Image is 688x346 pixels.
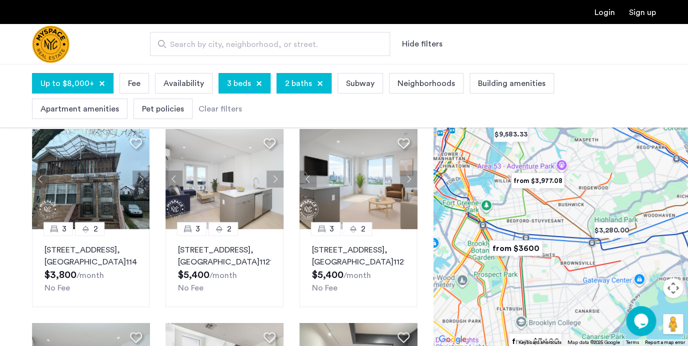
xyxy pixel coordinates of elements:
[329,223,334,235] span: 3
[40,103,119,115] span: Apartment amenities
[285,77,312,89] span: 2 baths
[663,278,683,298] button: Map camera controls
[478,77,545,89] span: Building amenities
[397,77,455,89] span: Neighborhoods
[626,306,658,336] iframe: chat widget
[518,339,561,346] button: Keyboard shortcuts
[165,170,182,187] button: Previous apartment
[299,229,417,307] a: 32[STREET_ADDRESS], [GEOGRAPHIC_DATA]11216No Fee
[209,271,237,279] sub: /month
[645,339,685,346] a: Report a map error
[32,25,69,63] a: Cazamio Logo
[594,8,615,16] a: Login
[590,219,632,241] div: $3,280.00
[485,237,546,259] div: from $3600
[299,170,316,187] button: Previous apartment
[266,170,283,187] button: Next apartment
[40,77,94,89] span: Up to $8,000+
[312,284,337,292] span: No Fee
[227,77,251,89] span: 3 beds
[44,244,137,268] p: [STREET_ADDRESS] 11434
[93,223,98,235] span: 2
[312,270,343,280] span: $5,400
[402,38,442,50] button: Show or hide filters
[507,169,568,192] div: from $3,977.08
[32,25,69,63] img: logo
[163,77,204,89] span: Availability
[142,103,184,115] span: Pet policies
[44,270,76,280] span: $3,800
[436,333,469,346] img: Google
[361,223,365,235] span: 2
[195,223,200,235] span: 3
[76,271,104,279] sub: /month
[346,77,374,89] span: Subway
[32,129,150,229] img: 1995_638296971444799246.png
[436,333,469,346] a: Open this area in Google Maps (opens a new window)
[178,270,209,280] span: $5,400
[629,8,656,16] a: Registration
[663,314,683,334] button: Drag Pegman onto the map to open Street View
[227,223,231,235] span: 2
[343,271,371,279] sub: /month
[170,38,362,50] span: Search by city, neighborhood, or street.
[165,129,283,229] img: a8b926f1-9a91-4e5e-b036-feb4fe78ee5d_638930503100543542.jpeg
[178,244,270,268] p: [STREET_ADDRESS] 11216
[626,339,639,346] a: Terms (opens in new tab)
[567,340,620,345] span: Map data ©2025 Google
[62,223,66,235] span: 3
[312,244,404,268] p: [STREET_ADDRESS] 11216
[165,229,283,307] a: 32[STREET_ADDRESS], [GEOGRAPHIC_DATA]11216No Fee
[44,284,70,292] span: No Fee
[132,170,149,187] button: Next apartment
[299,129,417,229] img: a8b926f1-9a91-4e5e-b036-feb4fe78ee5d_638930469348904241.jpeg
[32,229,149,307] a: 32[STREET_ADDRESS], [GEOGRAPHIC_DATA]11434No Fee
[400,170,417,187] button: Next apartment
[128,77,140,89] span: Fee
[178,284,203,292] span: No Fee
[32,170,49,187] button: Previous apartment
[150,32,390,56] input: Apartment Search
[198,103,242,115] div: Clear filters
[489,123,532,145] div: $9,583.33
